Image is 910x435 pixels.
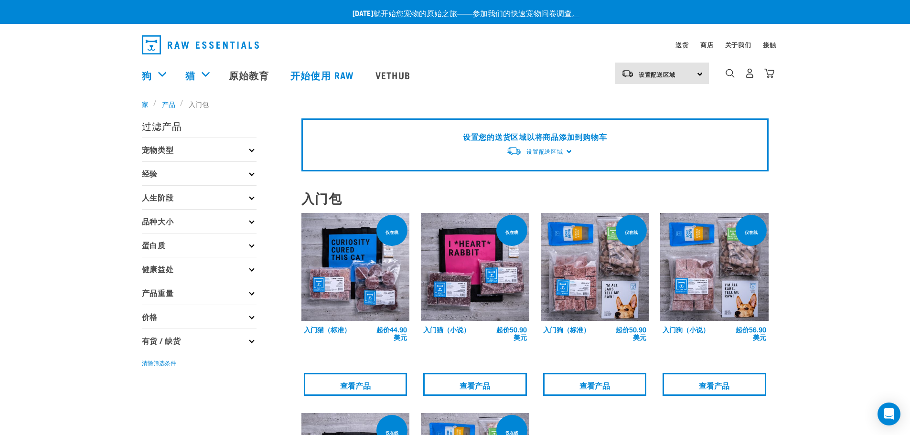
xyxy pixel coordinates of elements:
[764,68,774,78] img: home-icon@2x.png
[763,43,776,46] a: 接触
[142,243,166,247] font: 蛋白质
[340,383,371,387] font: 查看产品
[142,195,174,199] font: 人生阶段
[142,99,769,109] nav: 面包屑
[745,231,758,233] font: 仅在线
[142,360,176,367] font: 清除筛选条件
[579,383,610,387] font: 查看产品
[162,102,175,106] font: 产品
[423,373,527,396] a: 查看产品
[375,73,410,77] font: Vethub
[142,123,182,128] font: 过滤产品
[745,68,755,78] img: user.png
[543,373,647,396] a: 查看产品
[621,69,634,78] img: van-moving.png
[736,328,749,331] font: 起价
[663,373,766,396] a: 查看产品
[639,73,676,76] font: 设置配送区域
[625,231,638,233] font: 仅在线
[541,213,649,321] img: NSP 狗标准更新
[421,213,529,321] img: 猫用生食必需品组合，包括印有“我爱兔子”字样的粉色和黑色手提袋、能量混合料样品袋、1KG塑料包装的兔心肉块混合料、1KG塑料包装的鸭舌、鸭心和鸭肾肉块混合料
[660,213,769,321] img: NSP 狗小说更新
[390,328,407,339] font: 44.90 美元
[185,68,195,82] a: 猫
[385,431,398,433] font: 仅在线
[219,56,281,94] a: 原始教育
[142,219,174,223] font: 品种大小
[290,73,354,77] font: 开始使用 Raw
[543,328,590,331] a: 入门狗（标准）
[423,328,470,331] a: 入门猫（小说）
[699,383,729,387] font: 查看产品
[663,328,709,331] a: 入门狗（小说）
[700,43,714,46] a: 商店
[142,68,152,82] a: 狗
[726,69,735,78] img: home-icon-1@2x.png
[385,231,398,233] font: 仅在线
[526,149,564,155] font: 设置配送区域
[134,32,776,58] nav: 下拉导航
[496,328,510,331] font: 起价
[142,35,259,54] img: Raw Essentials 标志
[460,383,490,387] font: 查看产品
[376,328,390,331] font: 起价
[878,403,900,425] div: Open Intercom Messenger
[616,328,629,331] font: 起价
[142,290,174,295] font: 产品重量
[304,328,351,331] a: 入门猫（标准）
[142,73,152,77] font: 狗
[301,194,343,201] font: 入门包
[675,43,689,46] a: 送货
[510,328,527,339] font: 50.90 美元
[629,328,646,339] font: 50.90 美元
[353,11,472,15] font: [DATE]就开始您宠物的原始之旅——
[749,328,766,339] font: 56.90 美元
[185,73,195,77] font: 猫
[472,11,579,15] a: 参加我们的快速宠物问卷调查。
[505,231,518,233] font: 仅在线
[142,171,158,175] font: 经验
[142,314,158,318] font: 价格
[142,102,149,106] font: 家
[301,213,410,321] img: 猫用原料必需品组合，包括写有“好奇心治愈了这只猫”的蓝色和黑色手提袋、强力混合物样品袋、1KG 塑料包装的小牛肉和心脏混合物、1KG 塑料包装的羊肉块、鸡肉块、心脏混合物。
[142,338,181,342] font: 有货 / 缺货
[142,266,174,271] font: 健康益处
[304,373,407,396] a: 查看产品
[142,147,174,151] font: 宠物类型
[157,99,180,109] a: 产品
[506,146,522,156] img: van-moving.png
[281,56,366,94] a: 开始使用 Raw
[229,73,269,77] font: 原始教育
[463,133,607,141] font: 设置您的送货区域以将商品添加到购物车
[366,56,422,94] a: Vethub
[505,431,518,433] font: 仅在线
[725,43,751,46] a: 关于我们
[142,99,154,109] a: 家
[142,359,176,368] button: 清除筛选条件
